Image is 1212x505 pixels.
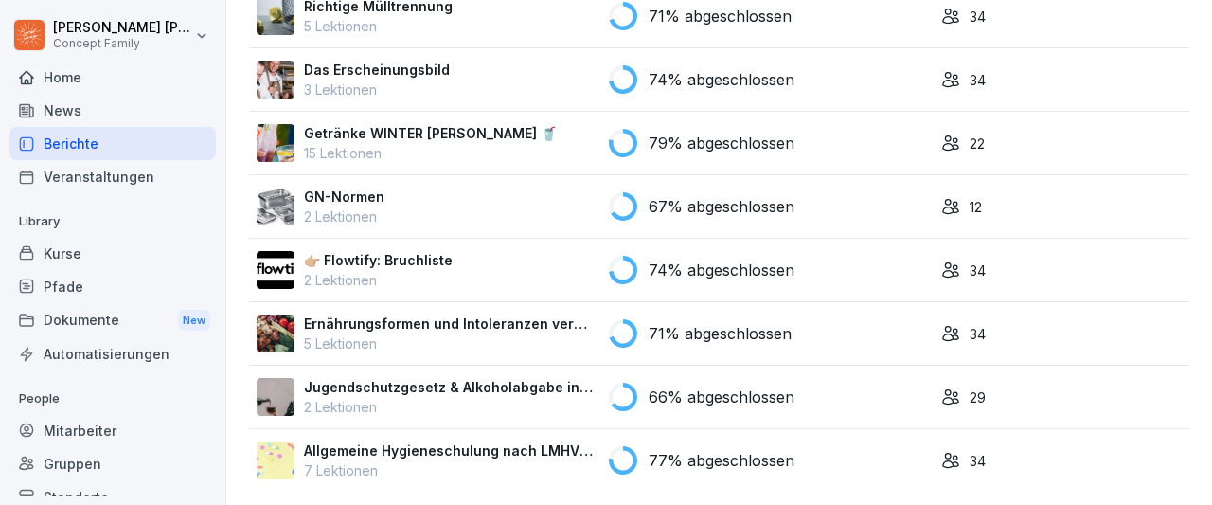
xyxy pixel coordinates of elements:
a: Pfade [9,270,216,303]
div: Dokumente [9,303,216,338]
p: 5 Lektionen [304,16,453,36]
a: Automatisierungen [9,337,216,370]
a: Home [9,61,216,94]
div: New [178,310,210,332]
p: 34 [970,7,986,27]
p: 67% abgeschlossen [649,195,794,218]
a: Kurse [9,237,216,270]
p: Getränke WINTER [PERSON_NAME] 🥤 [304,123,557,143]
p: 15 Lektionen [304,143,557,163]
p: 2 Lektionen [304,207,384,226]
p: 2 Lektionen [304,397,594,417]
p: 7 Lektionen [304,460,594,480]
a: Berichte [9,127,216,160]
img: f54dbio1lpti0vdzdydl5c0l.png [257,188,294,225]
img: aylgnt4pt0rjewaogbaycquq.png [257,61,294,99]
p: 74% abgeschlossen [649,259,794,281]
img: keporxd7e2fe1yz451s804y5.png [257,442,294,479]
p: 2 Lektionen [304,270,453,290]
img: bjsnreeblv4kuborbv1mjrxz.png [257,378,294,416]
p: Allgemeine Hygieneschulung nach LMHV §4 & gemäß §43 IFSG [304,441,594,460]
p: 29 [970,388,986,407]
p: Concept Family [53,37,191,50]
img: mulypnzp5iwaud4jbn7vt4vl.png [257,124,294,162]
a: News [9,94,216,127]
p: People [9,384,216,414]
p: Jugendschutzgesetz & Alkoholabgabe in der Gastronomie 🧒🏽 [304,377,594,397]
a: Mitarbeiter [9,414,216,447]
p: Das Erscheinungsbild [304,60,450,80]
p: 71% abgeschlossen [649,322,792,345]
p: 34 [970,324,986,344]
p: 22 [970,134,985,153]
p: Ernährungsformen und Intoleranzen verstehen [304,314,594,334]
p: 77% abgeschlossen [649,449,794,472]
p: 74% abgeschlossen [649,68,794,91]
p: [PERSON_NAME] [PERSON_NAME] [53,20,191,36]
a: Veranstaltungen [9,160,216,193]
img: p7f8r53f51k967le2tv5ltd3.png [257,251,294,289]
p: 66% abgeschlossen [649,386,794,408]
p: 3 Lektionen [304,80,450,99]
p: 5 Lektionen [304,334,594,353]
a: DokumenteNew [9,303,216,338]
p: 79% abgeschlossen [649,132,794,154]
p: 👉🏼 Flowtify: Bruchliste [304,250,453,270]
p: 71% abgeschlossen [649,5,792,27]
p: 34 [970,70,986,90]
img: bdidfg6e4ofg5twq7n4gd52h.png [257,315,294,352]
p: 34 [970,261,986,280]
p: Library [9,207,216,237]
p: 12 [970,197,982,217]
p: 34 [970,451,986,471]
a: Gruppen [9,447,216,480]
p: GN-Normen [304,187,384,207]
